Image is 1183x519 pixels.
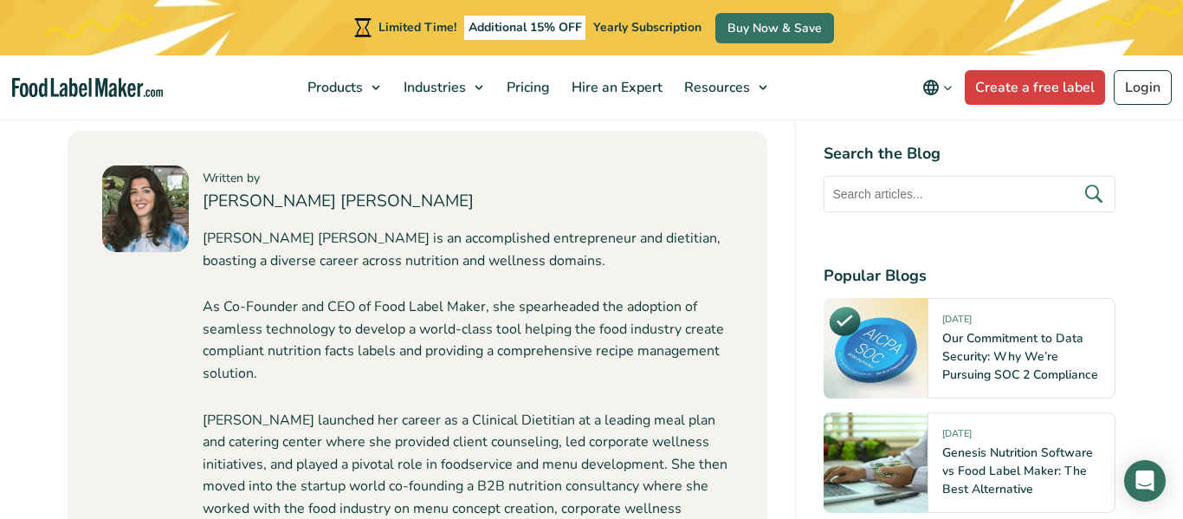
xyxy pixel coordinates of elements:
[12,78,163,98] a: Food Label Maker homepage
[1124,460,1166,502] div: Open Intercom Messenger
[715,13,834,43] a: Buy Now & Save
[593,19,701,36] span: Yearly Subscription
[679,78,752,97] span: Resources
[942,427,972,447] span: [DATE]
[102,165,189,252] img: Maria Abi Hanna - Food Label Maker
[302,78,365,97] span: Products
[203,189,733,214] h4: [PERSON_NAME] [PERSON_NAME]
[942,444,1093,497] a: Genesis Nutrition Software vs Food Label Maker: The Best Alternative
[203,296,733,385] p: As Co-Founder and CEO of Food Label Maker, she spearheaded the adoption of seamless technology to...
[824,264,1115,288] h4: Popular Blogs
[674,55,776,120] a: Resources
[942,313,972,333] span: [DATE]
[297,55,389,120] a: Products
[398,78,468,97] span: Industries
[501,78,552,97] span: Pricing
[393,55,492,120] a: Industries
[1114,70,1172,105] a: Login
[378,19,456,36] span: Limited Time!
[965,70,1105,105] a: Create a free label
[824,176,1115,212] input: Search articles...
[942,330,1098,383] a: Our Commitment to Data Security: Why We’re Pursuing SOC 2 Compliance
[203,170,260,186] span: Written by
[910,70,965,105] button: Change language
[566,78,664,97] span: Hire an Expert
[464,16,586,40] span: Additional 15% OFF
[496,55,557,120] a: Pricing
[203,228,733,272] p: [PERSON_NAME] [PERSON_NAME] is an accomplished entrepreneur and dietitian, boasting a diverse car...
[561,55,669,120] a: Hire an Expert
[824,142,1115,165] h4: Search the Blog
